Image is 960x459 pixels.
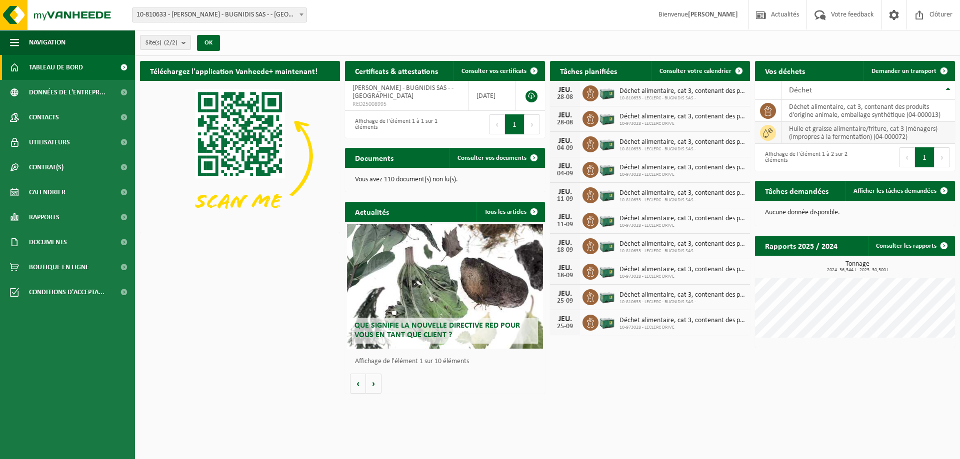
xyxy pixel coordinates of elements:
img: PB-LB-0680-HPE-GN-01 [598,288,615,305]
img: PB-LB-0680-HPE-GN-01 [598,313,615,330]
button: 1 [505,114,524,134]
button: Site(s)(2/2) [140,35,191,50]
span: Déchet alimentaire, cat 3, contenant des produits d'origine animale, emballage s... [619,317,745,325]
div: JEU. [555,290,575,298]
span: 10-810633 - LECLERC - BUGNIDIS SAS - [619,146,745,152]
span: Demander un transport [871,68,936,74]
div: JEU. [555,86,575,94]
div: Affichage de l'élément 1 à 2 sur 2 éléments [760,146,850,168]
span: Déchet alimentaire, cat 3, contenant des produits d'origine animale, emballage s... [619,113,745,121]
span: Afficher les tâches demandées [853,188,936,194]
span: Utilisateurs [29,130,70,155]
span: 10-810633 - LECLERC - BUGNIDIS SAS - [619,197,745,203]
div: 11-09 [555,221,575,228]
span: 10-810633 - LECLERC - BUGNIDIS SAS - - BUGNICOURT [132,8,306,22]
span: Navigation [29,30,65,55]
h2: Tâches planifiées [550,61,627,80]
div: 04-09 [555,170,575,177]
img: Download de VHEPlus App [140,81,340,231]
a: Demander un transport [863,61,954,81]
div: JEU. [555,315,575,323]
div: 25-09 [555,323,575,330]
a: Afficher les tâches demandées [845,181,954,201]
td: déchet alimentaire, cat 3, contenant des produits d'origine animale, emballage synthétique (04-00... [781,100,955,122]
span: Données de l'entrepr... [29,80,105,105]
a: Consulter votre calendrier [651,61,749,81]
span: Déchet alimentaire, cat 3, contenant des produits d'origine animale, emballage s... [619,138,745,146]
span: Déchet alimentaire, cat 3, contenant des produits d'origine animale, emballage s... [619,164,745,172]
p: Aucune donnée disponible. [765,209,945,216]
button: Previous [489,114,505,134]
h2: Certificats & attestations [345,61,448,80]
span: 10-810633 - LECLERC - BUGNIDIS SAS - [619,95,745,101]
button: OK [197,35,220,51]
p: Vous avez 110 document(s) non lu(s). [355,176,535,183]
img: PB-LB-0680-HPE-GN-01 [598,262,615,279]
div: 28-08 [555,94,575,101]
div: 04-09 [555,145,575,152]
h2: Actualités [345,202,399,221]
span: 10-973028 - LECLERC DRIVE [619,121,745,127]
span: 10-973028 - LECLERC DRIVE [619,274,745,280]
h2: Vos déchets [755,61,815,80]
span: Déchet alimentaire, cat 3, contenant des produits d'origine animale, emballage s... [619,87,745,95]
img: PB-LB-0680-HPE-GN-01 [598,160,615,177]
p: Affichage de l'élément 1 sur 10 éléments [355,358,540,365]
span: Déchet alimentaire, cat 3, contenant des produits d'origine animale, emballage s... [619,291,745,299]
span: Boutique en ligne [29,255,89,280]
div: JEU. [555,162,575,170]
div: 18-09 [555,247,575,254]
span: Conditions d'accepta... [29,280,104,305]
button: 1 [915,147,934,167]
span: Déchet [789,86,812,94]
h2: Tâches demandées [755,181,838,200]
span: Déchet alimentaire, cat 3, contenant des produits d'origine animale, emballage s... [619,215,745,223]
span: 2024: 36,544 t - 2025: 30,500 t [760,268,955,273]
div: 11-09 [555,196,575,203]
span: Site(s) [145,35,177,50]
img: PB-LB-0680-HPE-GN-01 [598,109,615,126]
div: 25-09 [555,298,575,305]
div: 28-08 [555,119,575,126]
span: Consulter votre calendrier [659,68,731,74]
div: 18-09 [555,272,575,279]
div: JEU. [555,188,575,196]
td: [DATE] [469,81,515,111]
span: 10-810633 - LECLERC - BUGNIDIS SAS - - BUGNICOURT [132,7,307,22]
a: Tous les articles [476,202,544,222]
img: PB-LB-0680-HPE-GN-01 [598,211,615,228]
button: Next [934,147,950,167]
button: Vorige [350,374,366,394]
span: Déchet alimentaire, cat 3, contenant des produits d'origine animale, emballage s... [619,240,745,248]
a: Consulter vos certificats [453,61,544,81]
span: Contacts [29,105,59,130]
img: PB-LB-0680-HPE-GN-01 [598,237,615,254]
div: JEU. [555,239,575,247]
a: Consulter vos documents [449,148,544,168]
span: Tableau de bord [29,55,83,80]
span: Contrat(s) [29,155,63,180]
button: Next [524,114,540,134]
span: 10-973028 - LECLERC DRIVE [619,172,745,178]
span: [PERSON_NAME] - BUGNIDIS SAS - - [GEOGRAPHIC_DATA] [352,84,453,100]
count: (2/2) [164,39,177,46]
div: JEU. [555,137,575,145]
div: Affichage de l'élément 1 à 1 sur 1 éléments [350,113,440,135]
h2: Téléchargez l'application Vanheede+ maintenant! [140,61,327,80]
a: Consulter les rapports [868,236,954,256]
span: Consulter vos certificats [461,68,526,74]
div: JEU. [555,111,575,119]
img: PB-LB-0680-HPE-GN-01 [598,84,615,101]
span: Rapports [29,205,59,230]
span: RED25008995 [352,100,461,108]
button: Volgende [366,374,381,394]
span: 10-810633 - LECLERC - BUGNIDIS SAS - [619,299,745,305]
div: JEU. [555,264,575,272]
span: Déchet alimentaire, cat 3, contenant des produits d'origine animale, emballage s... [619,266,745,274]
img: PB-LB-0680-HPE-GN-01 [598,135,615,152]
h2: Documents [345,148,403,167]
strong: [PERSON_NAME] [688,11,738,18]
span: 10-810633 - LECLERC - BUGNIDIS SAS - [619,248,745,254]
h2: Rapports 2025 / 2024 [755,236,847,255]
img: PB-LB-0680-HPE-GN-01 [598,186,615,203]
